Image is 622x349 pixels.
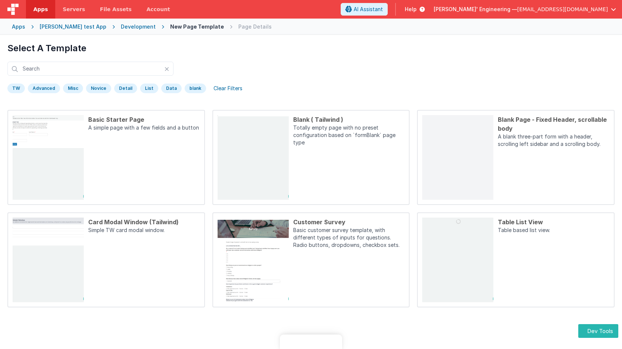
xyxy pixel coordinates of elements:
div: [PERSON_NAME] test App [40,23,106,30]
div: Data [161,84,182,93]
div: Page Details [238,23,272,30]
div: blank [185,84,206,93]
div: List [140,84,158,93]
span: AI Assistant [354,6,383,13]
p: Table based list view. [498,226,609,235]
div: Blank Page - Fixed Header, scrollable body [498,115,609,133]
span: [PERSON_NAME]' Engineering — [434,6,517,13]
button: AI Assistant [341,3,388,16]
p: A simple page with a few fields and a button [88,124,200,133]
button: [PERSON_NAME]' Engineering — [EMAIL_ADDRESS][DOMAIN_NAME] [434,6,616,13]
div: Apps [12,23,25,30]
div: Customer Survey [293,218,405,226]
div: New Page Template [170,23,224,30]
span: Servers [63,6,85,13]
p: Totally empty page with no preset configuration based on `formBlank` page type [293,124,405,148]
span: File Assets [100,6,132,13]
input: Search [7,62,173,76]
div: Misc [63,84,83,93]
div: Card Modal Window (Tailwind) [88,218,200,226]
span: Apps [33,6,48,13]
div: Development [121,23,156,30]
button: Dev Tools [578,324,618,338]
div: Novice [86,84,111,93]
span: [EMAIL_ADDRESS][DOMAIN_NAME] [517,6,608,13]
h1: Select A Template [7,42,615,54]
div: Advanced [28,84,60,93]
p: Basic customer survey template, with different types of inputs for questions. Radio buttons, drop... [293,226,405,250]
p: A blank three-part form with a header, scrolling left sidebar and a scrolling body. [498,133,609,149]
div: Table List View [498,218,609,226]
div: Clear Filters [209,83,247,94]
div: Blank ( Tailwind ) [293,115,405,124]
div: Basic Starter Page [88,115,200,124]
span: Help [405,6,417,13]
div: TW [7,84,25,93]
p: Simple TW card modal window. [88,226,200,235]
div: Detail [114,84,137,93]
